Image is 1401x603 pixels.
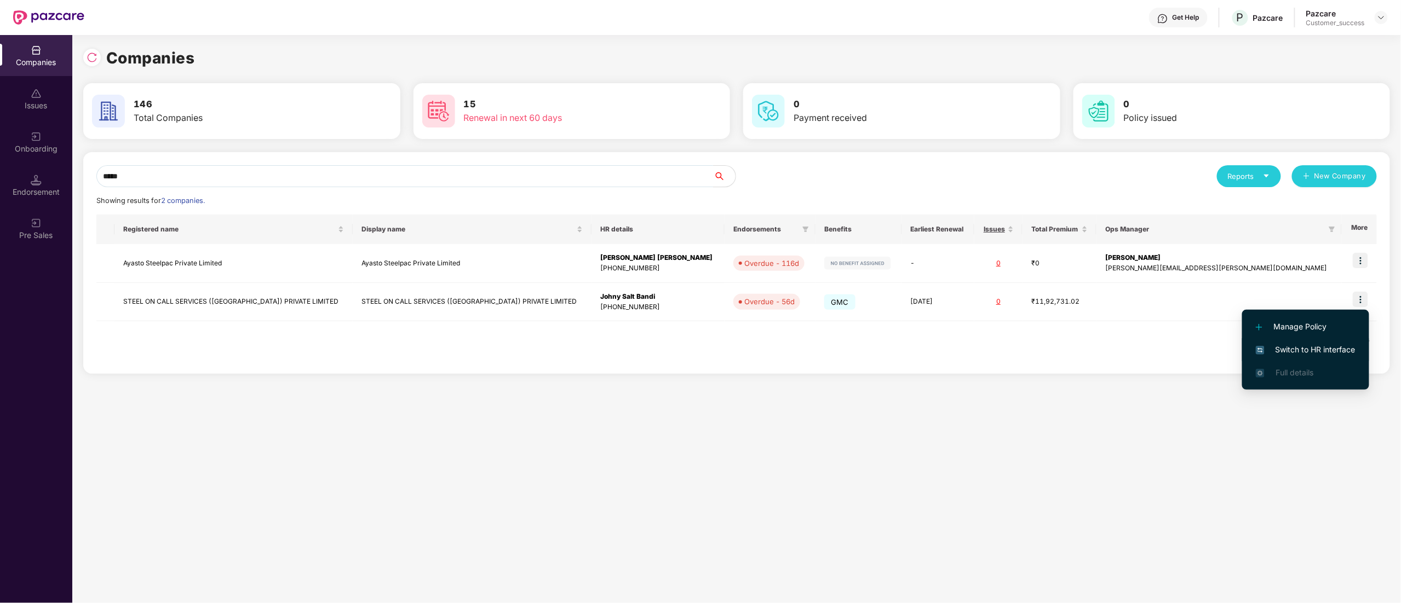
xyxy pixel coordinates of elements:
[1256,324,1262,331] img: svg+xml;base64,PHN2ZyB4bWxucz0iaHR0cDovL3d3dy53My5vcmcvMjAwMC9zdmciIHdpZHRoPSIxMi4yMDEiIGhlaWdodD...
[353,244,592,283] td: Ayasto Steelpac Private Limited
[983,225,1006,234] span: Issues
[106,46,195,70] h1: Companies
[824,257,891,270] img: svg+xml;base64,PHN2ZyB4bWxucz0iaHR0cDovL3d3dy53My5vcmcvMjAwMC9zdmciIHdpZHRoPSIxMjIiIGhlaWdodD0iMj...
[161,196,205,205] span: 2 companies.
[794,111,990,125] div: Payment received
[1031,225,1080,234] span: Total Premium
[1342,214,1377,244] th: More
[1327,223,1337,236] span: filter
[744,258,799,269] div: Overdue - 116d
[1124,111,1320,125] div: Policy issued
[1256,346,1265,355] img: svg+xml;base64,PHN2ZyB4bWxucz0iaHR0cDovL3d3dy53My5vcmcvMjAwMC9zdmciIHdpZHRoPSIxNiIgaGVpZ2h0PSIxNi...
[1329,226,1335,233] span: filter
[31,45,42,56] img: svg+xml;base64,PHN2ZyBpZD0iQ29tcGFuaWVzIiB4bWxucz0iaHR0cDovL3d3dy53My5vcmcvMjAwMC9zdmciIHdpZHRoPS...
[744,296,795,307] div: Overdue - 56d
[713,172,736,181] span: search
[1105,225,1324,234] span: Ops Manager
[600,292,716,302] div: Johny Salt Bandi
[114,244,353,283] td: Ayasto Steelpac Private Limited
[816,214,902,244] th: Benefits
[902,283,974,322] td: [DATE]
[422,95,455,127] img: svg+xml;base64,PHN2ZyB4bWxucz0iaHR0cDovL3d3dy53My5vcmcvMjAwMC9zdmciIHdpZHRoPSI2MCIgaGVpZ2h0PSI2MC...
[1157,13,1168,24] img: svg+xml;base64,PHN2ZyBpZD0iSGVscC0zMngzMiIgeG1sbnM9Imh0dHA6Ly93d3cudzMub3JnLzIwMDAvc3ZnIiB3aWR0aD...
[713,165,736,187] button: search
[1237,11,1244,24] span: P
[1105,253,1333,263] div: [PERSON_NAME]
[794,97,990,112] h3: 0
[1377,13,1386,22] img: svg+xml;base64,PHN2ZyBpZD0iRHJvcGRvd24tMzJ4MzIiIHhtbG5zPSJodHRwOi8vd3d3LnczLm9yZy8yMDAwL3N2ZyIgd2...
[1082,95,1115,127] img: svg+xml;base64,PHN2ZyB4bWxucz0iaHR0cDovL3d3dy53My5vcmcvMjAwMC9zdmciIHdpZHRoPSI2MCIgaGVpZ2h0PSI2MC...
[1105,263,1333,274] div: [PERSON_NAME][EMAIL_ADDRESS][PERSON_NAME][DOMAIN_NAME]
[752,95,785,127] img: svg+xml;base64,PHN2ZyB4bWxucz0iaHR0cDovL3d3dy53My5vcmcvMjAwMC9zdmciIHdpZHRoPSI2MCIgaGVpZ2h0PSI2MC...
[1173,13,1199,22] div: Get Help
[974,214,1023,244] th: Issues
[1253,13,1283,23] div: Pazcare
[1306,19,1365,27] div: Customer_success
[464,97,661,112] h3: 15
[1263,172,1270,179] span: caret-down
[600,253,716,263] div: [PERSON_NAME] [PERSON_NAME]
[600,302,716,312] div: [PHONE_NUMBER]
[13,10,84,25] img: New Pazcare Logo
[1023,214,1096,244] th: Total Premium
[802,226,809,233] span: filter
[1306,8,1365,19] div: Pazcare
[31,175,42,185] img: svg+xml;base64,PHN2ZyB3aWR0aD0iMTQuNSIgaGVpZ2h0PSIxNC41IiB2aWV3Qm94PSIwIDAgMTYgMTYiIGZpbGw9Im5vbm...
[1031,258,1088,269] div: ₹0
[31,88,42,99] img: svg+xml;base64,PHN2ZyBpZD0iSXNzdWVzX2Rpc2FibGVkIiB4bWxucz0iaHR0cDovL3d3dy53My5vcmcvMjAwMC9zdmciIH...
[353,283,592,322] td: STEEL ON CALL SERVICES ([GEOGRAPHIC_DATA]) PRIVATE LIMITED
[1353,253,1368,268] img: icon
[87,52,97,63] img: svg+xml;base64,PHN2ZyBpZD0iUmVsb2FkLTMyeDMyIiB4bWxucz0iaHR0cDovL3d3dy53My5vcmcvMjAwMC9zdmciIHdpZH...
[31,131,42,142] img: svg+xml;base64,PHN2ZyB3aWR0aD0iMjAiIGhlaWdodD0iMjAiIHZpZXdCb3g9IjAgMCAyMCAyMCIgZmlsbD0ibm9uZSIgeG...
[902,244,974,283] td: -
[1256,321,1356,333] span: Manage Policy
[1314,171,1366,182] span: New Company
[464,111,661,125] div: Renewal in next 60 days
[123,225,336,234] span: Registered name
[114,214,353,244] th: Registered name
[96,196,205,205] span: Showing results for
[1353,292,1368,307] img: icon
[733,225,798,234] span: Endorsements
[1228,171,1270,182] div: Reports
[983,258,1014,269] div: 0
[92,95,125,127] img: svg+xml;base64,PHN2ZyB4bWxucz0iaHR0cDovL3d3dy53My5vcmcvMjAwMC9zdmciIHdpZHRoPSI2MCIgaGVpZ2h0PSI2MC...
[1256,369,1265,378] img: svg+xml;base64,PHN2ZyB4bWxucz0iaHR0cDovL3d3dy53My5vcmcvMjAwMC9zdmciIHdpZHRoPSIxNi4zNjMiIGhlaWdodD...
[1031,297,1088,307] div: ₹11,92,731.02
[31,218,42,229] img: svg+xml;base64,PHN2ZyB3aWR0aD0iMjAiIGhlaWdodD0iMjAiIHZpZXdCb3g9IjAgMCAyMCAyMCIgZmlsbD0ibm9uZSIgeG...
[1124,97,1320,112] h3: 0
[1303,172,1310,181] span: plus
[1256,344,1356,356] span: Switch to HR interface
[824,294,855,310] span: GMC
[114,283,353,322] td: STEEL ON CALL SERVICES ([GEOGRAPHIC_DATA]) PRIVATE LIMITED
[361,225,575,234] span: Display name
[600,263,716,274] div: [PHONE_NUMBER]
[1276,368,1313,377] span: Full details
[902,214,974,244] th: Earliest Renewal
[134,111,330,125] div: Total Companies
[353,214,592,244] th: Display name
[134,97,330,112] h3: 146
[592,214,725,244] th: HR details
[1292,165,1377,187] button: plusNew Company
[800,223,811,236] span: filter
[983,297,1014,307] div: 0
